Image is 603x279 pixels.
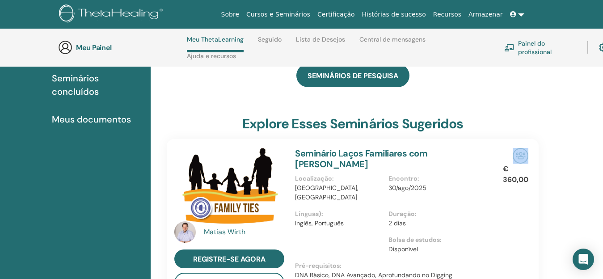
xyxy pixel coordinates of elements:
a: Sobre [218,6,243,23]
a: Cursos e Seminários [243,6,314,23]
font: Recursos [433,11,461,18]
font: Pré-requisitos [295,262,340,270]
a: Painel do profissional [504,38,577,57]
a: Certificação [314,6,358,23]
img: chalkboard-teacher.svg [504,44,514,51]
div: Abra o Intercom Messenger [573,249,594,270]
a: Armazenar [465,6,506,23]
font: : [440,236,442,244]
a: SEMINÁRIOS DE PESQUISA [296,64,409,87]
a: Meu ThetaLearning [187,36,244,52]
a: Matias Wirth [204,227,287,237]
font: Meu Painel [76,43,112,52]
a: Registre-se agora [174,249,284,268]
font: 30/ago/2025 [388,184,426,192]
font: : [321,210,323,218]
font: Registre-se agora [193,254,266,264]
font: Localização [295,174,332,182]
font: Seminários concluídos [52,72,99,97]
font: Matias [204,227,226,237]
font: : [340,262,342,270]
font: Línguas) [295,210,321,218]
font: Lista de Desejos [296,35,345,43]
font: Central de mensagens [359,35,426,43]
font: Encontro [388,174,417,182]
font: Inglês, Português [295,219,344,227]
font: Sobre [221,11,239,18]
font: [GEOGRAPHIC_DATA], [GEOGRAPHIC_DATA] [295,184,358,201]
font: Disponível [388,245,418,253]
img: default.jpg [174,221,196,243]
a: Histórias de sucesso [358,6,430,23]
img: Seminário Presencial [513,148,528,164]
font: DNA Básico, DNA Avançado, Aprofundando no Digging [295,271,452,279]
font: Armazenar [468,11,502,18]
font: Painel do profissional [518,39,552,56]
font: : [417,174,419,182]
font: Duração [388,210,415,218]
a: Recursos [430,6,465,23]
a: Seguido [258,36,282,50]
font: : [332,174,334,182]
a: Central de mensagens [359,36,426,50]
font: Meu ThetaLearning [187,35,244,43]
font: Cursos e Seminários [246,11,310,18]
font: Ajuda e recursos [187,52,236,60]
font: Certificação [317,11,354,18]
font: Wirth [228,227,245,237]
font: Explore esses seminários sugeridos [242,115,464,132]
img: logo.png [59,4,166,25]
img: Seminário Laços Familiares [174,148,284,224]
font: Meus documentos [52,114,131,125]
font: Seguido [258,35,282,43]
font: € 360,00 [503,164,528,184]
font: Bolsa de estudos [388,236,440,244]
font: Histórias de sucesso [362,11,426,18]
img: generic-user-icon.jpg [58,40,72,55]
font: : [415,210,417,218]
font: SEMINÁRIOS DE PESQUISA [308,71,398,80]
font: 2 dias [388,219,406,227]
a: Ajuda e recursos [187,52,236,67]
a: Lista de Desejos [296,36,345,50]
a: Seminário Laços Familiares com [PERSON_NAME] [295,148,427,170]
